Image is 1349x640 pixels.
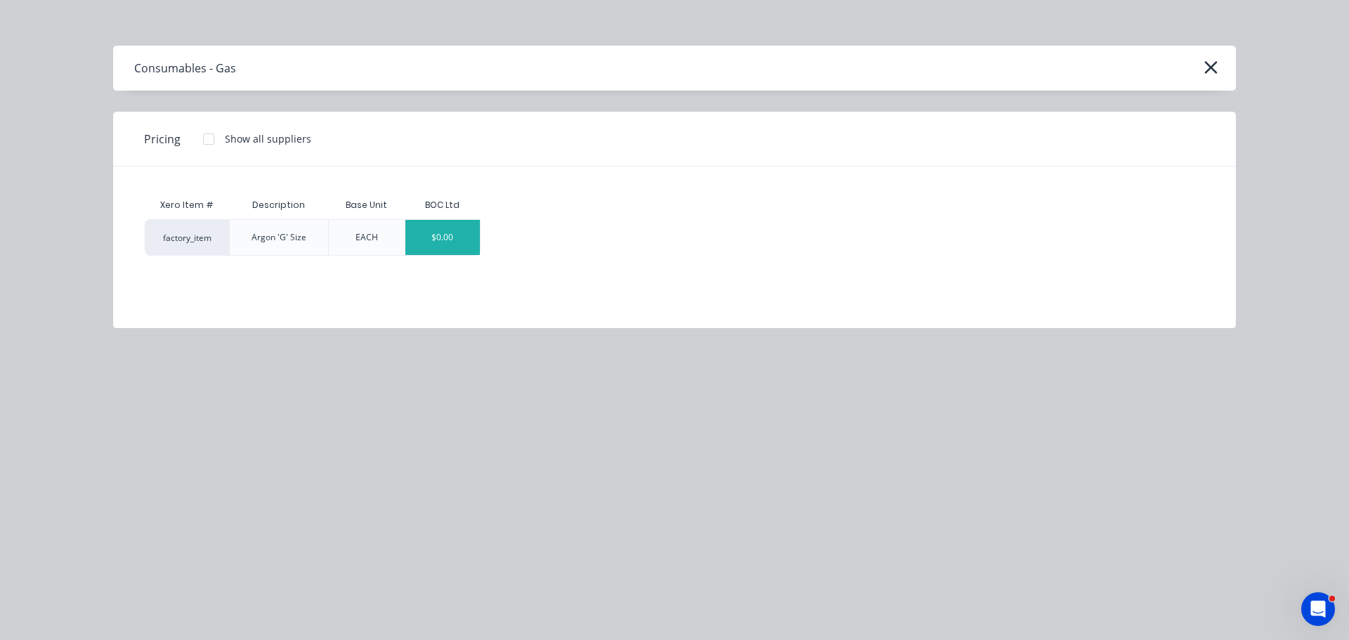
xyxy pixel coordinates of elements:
div: factory_item [145,219,229,256]
div: $0.00 [405,220,481,255]
div: Show all suppliers [225,131,311,146]
div: Consumables - Gas [134,60,236,77]
div: BOC Ltd [425,199,460,211]
iframe: Intercom live chat [1301,592,1335,626]
div: Xero Item # [145,191,229,219]
div: EACH [356,231,378,244]
div: Description [241,188,316,223]
div: Argon 'G' Size [252,231,306,244]
span: Pricing [144,131,181,148]
div: Base Unit [334,188,398,223]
